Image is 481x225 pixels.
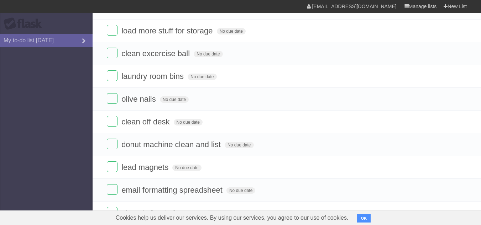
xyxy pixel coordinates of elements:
label: Done [107,161,117,172]
div: Flask [4,17,46,30]
span: No due date [226,187,255,194]
span: clean off desk [121,117,171,126]
span: laundry room bins [121,72,185,81]
label: Done [107,184,117,195]
span: No due date [194,51,223,57]
label: Done [107,48,117,58]
span: clean excercise ball [121,49,192,58]
span: Cookies help us deliver our services. By using our services, you agree to our use of cookies. [109,211,356,225]
label: Done [107,116,117,127]
span: donut machine clean and list [121,140,223,149]
span: load more stuff for storage [121,26,214,35]
span: lead magnets [121,163,170,172]
label: Done [107,207,117,218]
span: No due date [188,74,216,80]
span: No due date [160,96,189,103]
span: No due date [225,142,253,148]
span: email formatting spreadsheet [121,186,224,194]
span: olive nails [121,95,158,103]
button: OK [357,214,371,223]
label: Done [107,139,117,149]
label: Done [107,93,117,104]
label: Done [107,25,117,36]
label: Done [107,70,117,81]
span: No due date [217,28,246,34]
span: No due date [174,119,203,125]
span: No due date [172,165,201,171]
span: clean in front of garage [121,208,203,217]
